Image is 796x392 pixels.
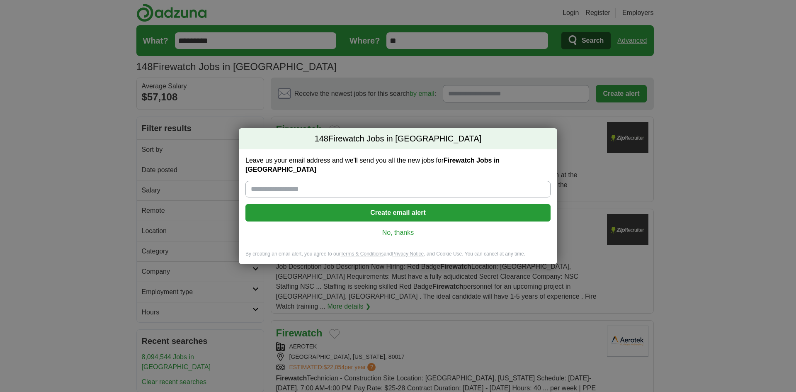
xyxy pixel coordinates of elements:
[239,251,557,264] div: By creating an email alert, you agree to our and , and Cookie Use. You can cancel at any time.
[245,204,551,222] button: Create email alert
[392,251,424,257] a: Privacy Notice
[315,133,328,145] span: 148
[245,156,551,174] label: Leave us your email address and we'll send you all the new jobs for
[239,128,557,150] h2: Firewatch Jobs in [GEOGRAPHIC_DATA]
[252,228,544,237] a: No, thanks
[340,251,383,257] a: Terms & Conditions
